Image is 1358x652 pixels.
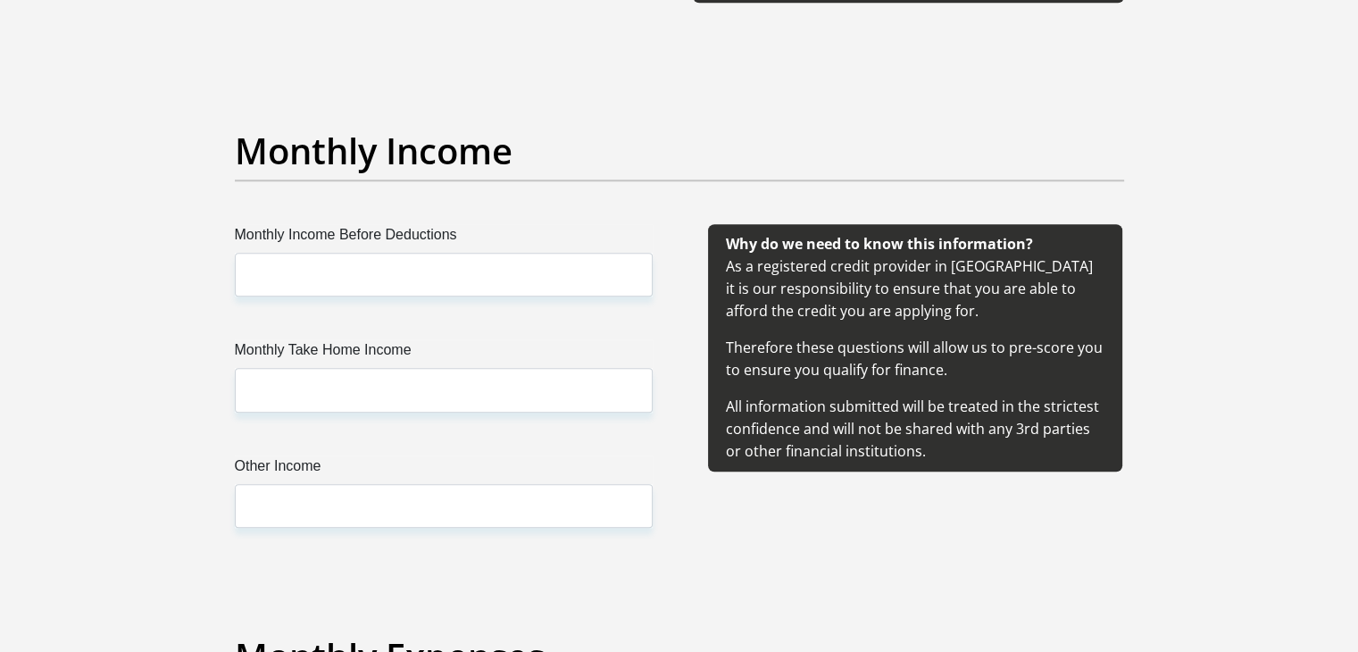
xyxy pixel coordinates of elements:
[235,224,653,253] label: Monthly Income Before Deductions
[235,130,1124,172] h2: Monthly Income
[235,368,653,412] input: Monthly Take Home Income
[726,234,1033,254] b: Why do we need to know this information?
[235,339,653,368] label: Monthly Take Home Income
[235,456,653,484] label: Other Income
[726,234,1103,461] span: As a registered credit provider in [GEOGRAPHIC_DATA] it is our responsibility to ensure that you ...
[235,484,653,528] input: Other Income
[235,253,653,297] input: Monthly Income Before Deductions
